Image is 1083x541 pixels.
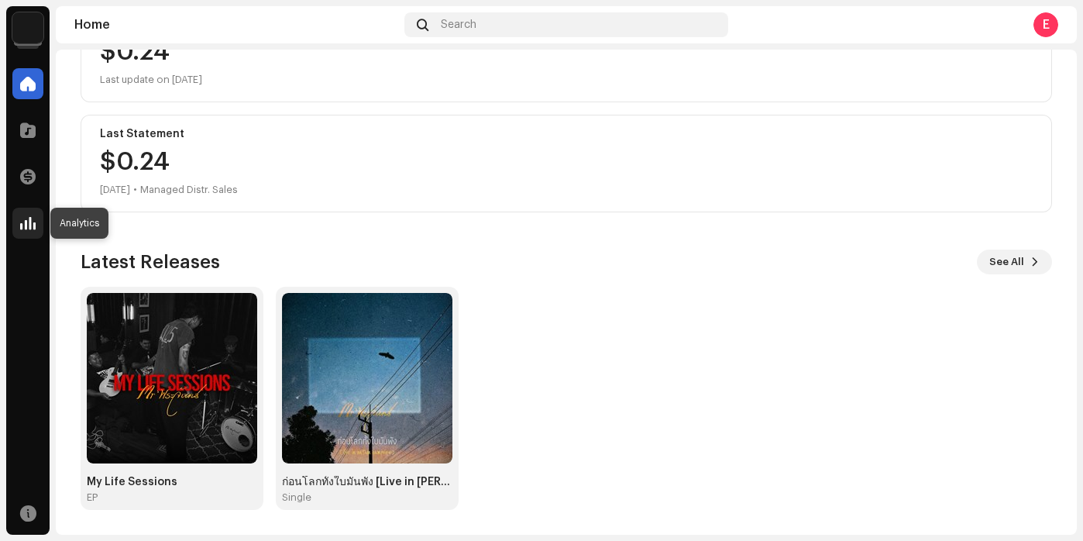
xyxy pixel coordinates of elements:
img: afc262ba-68d2-4747-8498-1a13df78cf79 [282,293,452,463]
h3: Latest Releases [81,250,220,274]
div: My Life Sessions [87,476,257,488]
re-o-card-value: Balance [81,5,1052,102]
div: [DATE] [100,181,130,199]
div: Home [74,19,398,31]
span: See All [989,246,1024,277]
button: See All [977,250,1052,274]
div: ก่อนโลกทั้งใบมันพัง [Live in [PERSON_NAME][GEOGRAPHIC_DATA]] [282,476,452,488]
div: EP [87,491,98,504]
img: 7b32ceed-f11d-47cf-a9ed-7bf26b51b970 [87,293,257,463]
div: Last Statement [100,128,1033,140]
div: Last update on [DATE] [100,71,1033,89]
div: E [1033,12,1058,37]
div: • [133,181,137,199]
span: Search [441,19,476,31]
div: Managed Distr. Sales [140,181,238,199]
re-o-card-value: Last Statement [81,115,1052,212]
div: Single [282,491,311,504]
img: de0d2825-999c-4937-b35a-9adca56ee094 [12,12,43,43]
